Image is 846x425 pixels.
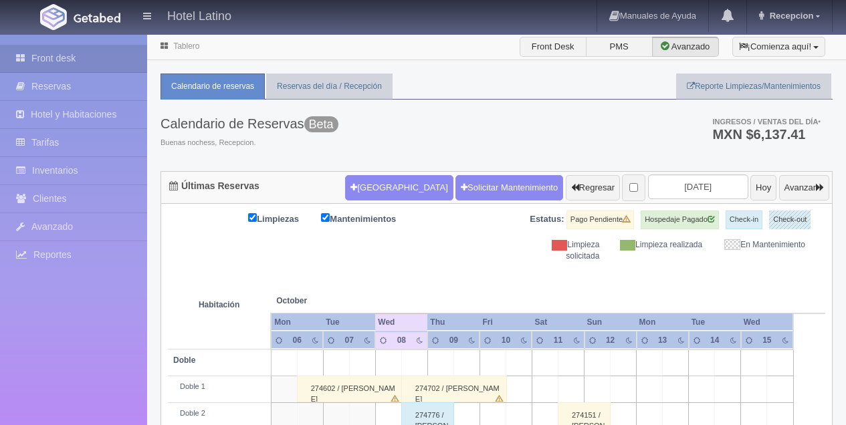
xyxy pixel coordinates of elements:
[507,239,610,262] div: Limpieza solicitada
[455,175,563,200] a: Solicitar Mantenimiento
[530,213,564,226] label: Estatus:
[652,37,719,57] label: Avanzado
[759,335,774,346] div: 15
[741,313,793,331] th: Wed
[566,210,634,229] label: Pago Pendiente
[603,335,618,346] div: 12
[641,210,719,229] label: Hospedaje Pagado
[173,382,266,392] div: Doble 1
[750,175,776,200] button: Hoy
[167,7,231,23] h4: Hotel Latino
[173,41,199,51] a: Tablero
[427,313,480,331] th: Thu
[779,175,829,200] button: Avanzar
[446,335,461,346] div: 09
[173,408,266,419] div: Doble 2
[566,175,620,200] button: Regresar
[401,376,508,402] div: 274702 / [PERSON_NAME]
[276,295,370,307] span: October
[290,335,305,346] div: 06
[532,313,584,331] th: Sat
[345,175,453,200] button: [GEOGRAPHIC_DATA]
[609,239,712,251] div: Limpieza realizada
[199,301,239,310] strong: Habitación
[161,74,265,100] a: Calendario de reservas
[323,313,375,331] th: Tue
[394,335,409,346] div: 08
[161,116,338,131] h3: Calendario de Reservas
[585,313,637,331] th: Sun
[271,313,323,331] th: Mon
[304,116,338,132] span: Beta
[712,128,821,141] h3: MXN $6,137.41
[707,335,722,346] div: 14
[655,335,670,346] div: 13
[321,210,416,226] label: Mantenimientos
[498,335,514,346] div: 10
[297,376,403,402] div: 274602 / [PERSON_NAME]
[74,13,120,23] img: Getabed
[586,37,653,57] label: PMS
[676,74,831,100] a: Reporte Limpiezas/Mantenimientos
[726,210,762,229] label: Check-in
[248,213,257,222] input: Limpiezas
[732,37,825,57] button: ¡Comienza aquí!
[766,11,814,21] span: Recepcion
[40,4,67,30] img: Getabed
[689,313,741,331] th: Tue
[520,37,587,57] label: Front Desk
[769,210,811,229] label: Check-out
[480,313,532,331] th: Fri
[169,181,259,191] h4: Últimas Reservas
[266,74,393,100] a: Reservas del día / Recepción
[161,138,338,148] span: Buenas nochess, Recepcion.
[342,335,357,346] div: 07
[712,118,821,126] span: Ingresos / Ventas del día
[375,313,427,331] th: Wed
[550,335,566,346] div: 11
[173,356,195,365] b: Doble
[637,313,689,331] th: Mon
[712,239,815,251] div: En Mantenimiento
[321,213,330,222] input: Mantenimientos
[248,210,319,226] label: Limpiezas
